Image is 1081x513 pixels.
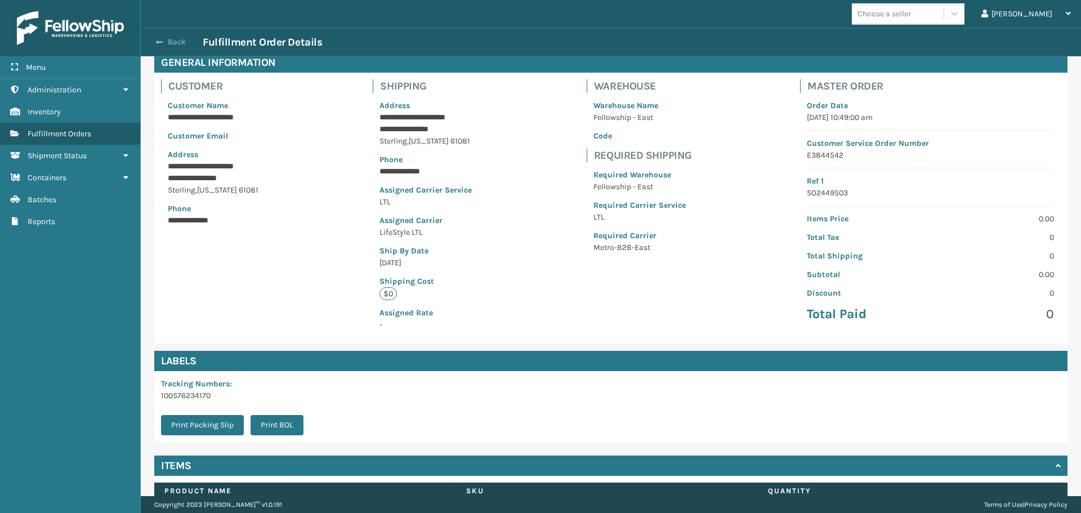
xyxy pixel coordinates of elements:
span: [US_STATE] [409,136,449,146]
span: Tracking Numbers : [161,379,232,389]
span: Sterling [379,136,407,146]
p: 0 [937,306,1054,323]
p: Code [593,130,686,142]
p: 0.00 [937,269,1054,280]
a: Terms of Use [984,501,1023,508]
p: Ship By Date [379,245,472,257]
p: Metro-B2B-East [593,242,686,253]
span: Menu [26,63,46,72]
span: Containers [28,173,66,182]
span: , [407,136,409,146]
span: Fulfillment Orders [28,129,91,139]
button: Print Packing Slip [161,415,244,435]
p: Order Date [807,100,1054,111]
p: Total Paid [807,306,923,323]
p: 0 [937,231,1054,243]
p: Fellowship - East [593,111,686,123]
p: Phone [379,154,472,166]
p: 0.00 [937,213,1054,225]
h4: Warehouse [594,79,693,93]
a: Privacy Policy [1025,501,1067,508]
span: Batches [28,195,56,204]
p: [DATE] 10:49:00 am [807,111,1054,123]
h4: Master Order [807,79,1061,93]
p: Fellowship - East [593,181,686,193]
span: 61081 [239,185,258,195]
label: SKU [466,486,747,496]
p: SO2449503 [807,187,1054,199]
label: Quantity [768,486,1049,496]
p: Required Carrier [593,230,686,242]
p: Phone [168,203,258,215]
span: 61081 [450,136,470,146]
span: Administration [28,85,81,95]
h4: Shipping [380,79,479,93]
h4: Items [161,459,191,472]
p: Discount [807,287,923,299]
span: Address [379,101,410,110]
p: Customer Service Order Number [807,137,1054,149]
h4: General Information [154,52,1067,73]
p: Copyright 2023 [PERSON_NAME]™ v 1.0.191 [154,496,282,513]
h4: Customer [168,79,265,93]
img: logo [17,11,124,45]
p: LifeStyle LTL [379,226,472,238]
p: Shipping Cost [379,275,472,287]
p: $0 [379,287,397,300]
p: 0 [937,287,1054,299]
button: Back [151,37,203,47]
p: E3844542 [807,149,1054,161]
p: 100576234170 [161,390,310,402]
span: Reports [28,217,55,226]
p: 0 [937,250,1054,262]
span: , [195,185,197,195]
p: - [379,319,472,331]
p: [DATE] [379,257,472,269]
button: Print BOL [251,415,303,435]
p: Required Carrier Service [593,199,686,211]
p: Customer Name [168,100,258,111]
h3: Fulfillment Order Details [203,35,322,49]
p: LTL [379,196,472,208]
p: Warehouse Name [593,100,686,111]
p: Assigned Carrier [379,215,472,226]
span: [US_STATE] [197,185,237,195]
p: Customer Email [168,130,258,142]
span: Inventory [28,107,61,117]
div: Choose a seller [857,8,911,20]
div: | [984,496,1067,513]
p: LTL [593,211,686,223]
p: Required Warehouse [593,169,686,181]
label: Product Name [164,486,445,496]
span: Sterling [168,185,195,195]
h4: Required Shipping [594,149,693,162]
p: Items Price [807,213,923,225]
p: Assigned Carrier Service [379,184,472,196]
span: Shipment Status [28,151,87,160]
p: Total Shipping [807,250,923,262]
p: Assigned Rate [379,307,472,319]
span: Address [168,150,198,159]
p: Ref 1 [807,175,1054,187]
h4: Labels [154,351,1067,371]
p: Total Tax [807,231,923,243]
p: Subtotal [807,269,923,280]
